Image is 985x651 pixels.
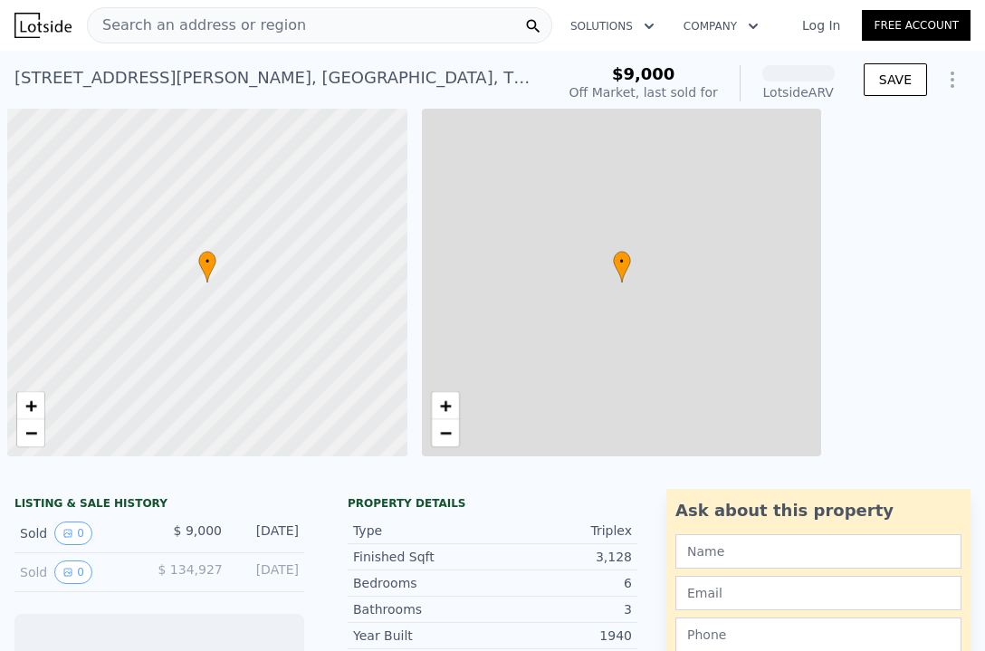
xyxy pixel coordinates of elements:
span: + [439,394,451,416]
span: + [25,394,37,416]
div: Finished Sqft [353,548,492,566]
div: Off Market, last sold for [569,83,718,101]
span: − [439,421,451,444]
span: $ 134,927 [158,562,222,577]
span: $9,000 [612,64,674,83]
a: Zoom out [17,419,44,446]
img: Lotside [14,13,72,38]
div: • [198,251,216,282]
div: 3 [492,600,632,618]
div: Sold [20,560,143,584]
a: Zoom in [432,392,459,419]
button: SAVE [864,63,927,96]
button: Show Options [934,62,971,98]
button: View historical data [54,560,92,584]
span: Search an address or region [88,14,306,36]
div: Sold [20,522,145,545]
span: • [613,254,631,270]
button: View historical data [54,522,92,545]
a: Free Account [862,10,971,41]
div: Property details [348,496,637,511]
button: Solutions [556,10,669,43]
a: Zoom out [432,419,459,446]
div: Bathrooms [353,600,492,618]
div: Type [353,522,492,540]
input: Email [675,576,961,610]
a: Log In [780,16,862,34]
span: − [25,421,37,444]
a: Zoom in [17,392,44,419]
div: [DATE] [237,560,299,584]
div: Ask about this property [675,498,961,523]
div: 3,128 [492,548,632,566]
div: Bedrooms [353,574,492,592]
div: Triplex [492,522,632,540]
button: Company [669,10,773,43]
div: [STREET_ADDRESS][PERSON_NAME] , [GEOGRAPHIC_DATA] , TN 38106 [14,65,540,91]
div: 1940 [492,627,632,645]
input: Name [675,534,961,569]
div: Lotside ARV [762,83,835,101]
span: • [198,254,216,270]
div: LISTING & SALE HISTORY [14,496,304,514]
div: Year Built [353,627,492,645]
div: [DATE] [236,522,299,545]
div: 6 [492,574,632,592]
div: • [613,251,631,282]
span: $ 9,000 [174,523,222,538]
